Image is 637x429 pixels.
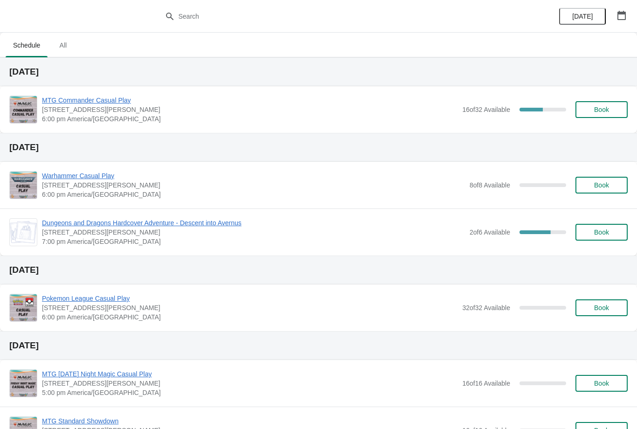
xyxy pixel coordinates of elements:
span: 16 of 32 Available [462,106,510,113]
span: Book [594,106,609,113]
span: MTG Commander Casual Play [42,96,457,105]
span: MTG [DATE] Night Magic Casual Play [42,369,457,379]
span: 6:00 pm America/[GEOGRAPHIC_DATA] [42,190,465,199]
span: Book [594,228,609,236]
h2: [DATE] [9,67,628,76]
span: Warhammer Casual Play [42,171,465,180]
h2: [DATE] [9,265,628,275]
span: [STREET_ADDRESS][PERSON_NAME] [42,379,457,388]
span: MTG Standard Showdown [42,416,457,426]
button: Book [575,224,628,241]
input: Search [178,8,478,25]
img: Warhammer Casual Play | 2040 Louetta Rd Ste I Spring, TX 77388 | 6:00 pm America/Chicago [10,172,37,199]
span: Dungeons and Dragons Hardcover Adventure - Descent into Avernus [42,218,465,228]
span: [STREET_ADDRESS][PERSON_NAME] [42,105,457,114]
button: Book [575,101,628,118]
img: Pokemon League Casual Play | 2040 Louetta Rd Ste I Spring, TX 77388 | 6:00 pm America/Chicago [10,294,37,321]
img: MTG Friday Night Magic Casual Play | 2040 Louetta Rd Ste I Spring, TX 77388 | 5:00 pm America/Chi... [10,370,37,397]
span: Schedule [6,37,48,54]
img: MTG Commander Casual Play | 2040 Louetta Rd Ste I Spring, TX 77388 | 6:00 pm America/Chicago [10,96,37,123]
button: Book [575,299,628,316]
button: Book [575,177,628,194]
span: 6:00 pm America/[GEOGRAPHIC_DATA] [42,312,457,322]
span: [STREET_ADDRESS][PERSON_NAME] [42,228,465,237]
span: 16 of 16 Available [462,380,510,387]
span: 8 of 8 Available [470,181,510,189]
span: 32 of 32 Available [462,304,510,311]
span: [STREET_ADDRESS][PERSON_NAME] [42,303,457,312]
button: Book [575,375,628,392]
span: 6:00 pm America/[GEOGRAPHIC_DATA] [42,114,457,124]
span: [STREET_ADDRESS][PERSON_NAME] [42,180,465,190]
span: 7:00 pm America/[GEOGRAPHIC_DATA] [42,237,465,246]
h2: [DATE] [9,341,628,350]
span: All [51,37,75,54]
button: [DATE] [559,8,606,25]
span: Book [594,181,609,189]
span: 2 of 6 Available [470,228,510,236]
span: Pokemon League Casual Play [42,294,457,303]
span: [DATE] [572,13,593,20]
img: Dungeons and Dragons Hardcover Adventure - Descent into Avernus | 2040 Louetta Rd Ste I Spring, T... [10,221,37,243]
span: Book [594,304,609,311]
h2: [DATE] [9,143,628,152]
span: 5:00 pm America/[GEOGRAPHIC_DATA] [42,388,457,397]
span: Book [594,380,609,387]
